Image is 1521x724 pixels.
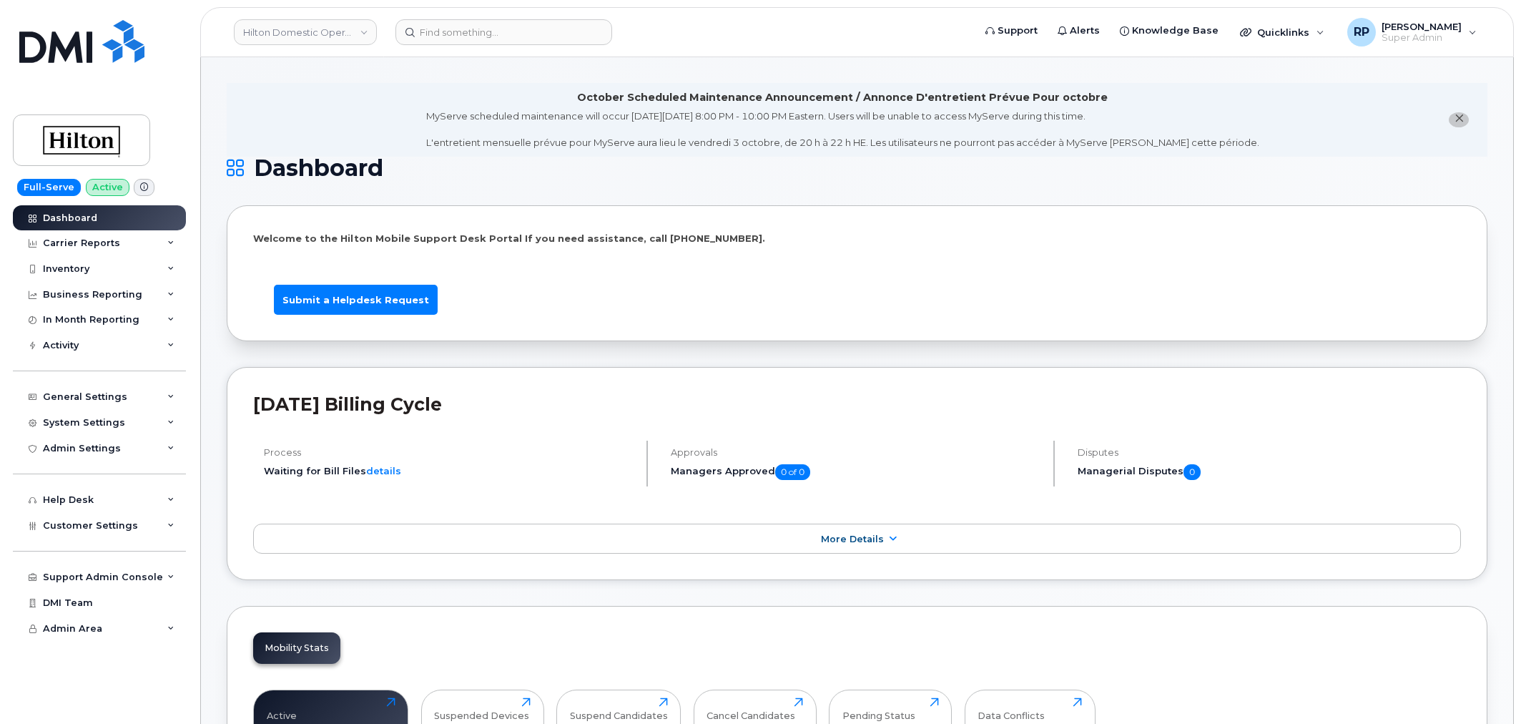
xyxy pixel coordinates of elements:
div: Suspended Devices [434,698,529,721]
div: MyServe scheduled maintenance will occur [DATE][DATE] 8:00 PM - 10:00 PM Eastern. Users will be u... [426,109,1259,150]
p: Welcome to the Hilton Mobile Support Desk Portal If you need assistance, call [PHONE_NUMBER]. [253,232,1461,245]
iframe: Messenger Launcher [1459,662,1510,713]
li: Waiting for Bill Files [264,464,634,478]
div: Data Conflicts [978,698,1045,721]
div: Cancel Candidates [707,698,795,721]
h4: Disputes [1078,447,1461,458]
span: Dashboard [254,157,383,179]
button: close notification [1449,112,1469,127]
div: Pending Status [842,698,915,721]
div: Suspend Candidates [570,698,668,721]
h4: Approvals [671,447,1041,458]
h4: Process [264,447,634,458]
h2: [DATE] Billing Cycle [253,393,1461,415]
span: 0 of 0 [775,464,810,480]
span: 0 [1183,464,1201,480]
div: Active [267,698,297,721]
span: More Details [821,534,884,544]
h5: Managers Approved [671,464,1041,480]
a: Submit a Helpdesk Request [274,285,438,315]
div: October Scheduled Maintenance Announcement / Annonce D'entretient Prévue Pour octobre [577,90,1108,105]
a: details [366,465,401,476]
h5: Managerial Disputes [1078,464,1461,480]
